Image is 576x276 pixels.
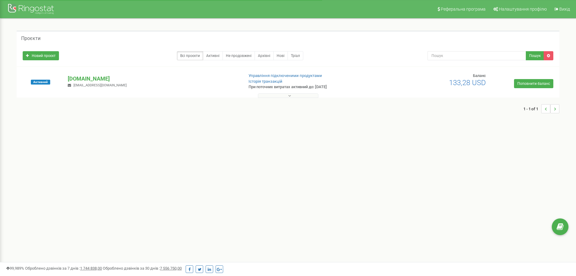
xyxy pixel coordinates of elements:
[249,73,322,78] a: Управління підключеними продуктами
[428,51,526,60] input: Пошук
[249,79,282,84] a: Історія транзакцій
[288,51,303,60] a: Тріал
[255,51,274,60] a: Архівні
[473,73,486,78] span: Баланс
[160,266,182,271] u: 7 556 750,00
[177,51,203,60] a: Всі проєкти
[21,36,41,41] h5: Проєкти
[31,80,50,85] span: Активний
[6,266,24,271] span: 99,989%
[73,83,127,87] span: [EMAIL_ADDRESS][DOMAIN_NAME]
[523,104,541,113] span: 1 - 1 of 1
[514,79,553,88] a: Поповнити баланс
[523,98,559,119] nav: ...
[103,266,182,271] span: Оброблено дзвінків за 30 днів :
[23,51,59,60] a: Новий проєкт
[223,51,255,60] a: Не продовжені
[499,7,547,12] span: Налаштування профілю
[526,51,544,60] button: Пошук
[559,7,570,12] span: Вихід
[249,84,374,90] p: При поточних витратах активний до: [DATE]
[203,51,223,60] a: Активні
[80,266,102,271] u: 1 744 838,00
[68,75,239,83] p: [DOMAIN_NAME]
[441,7,486,12] span: Реферальна програма
[273,51,288,60] a: Нові
[25,266,102,271] span: Оброблено дзвінків за 7 днів :
[449,78,486,87] span: 133,28 USD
